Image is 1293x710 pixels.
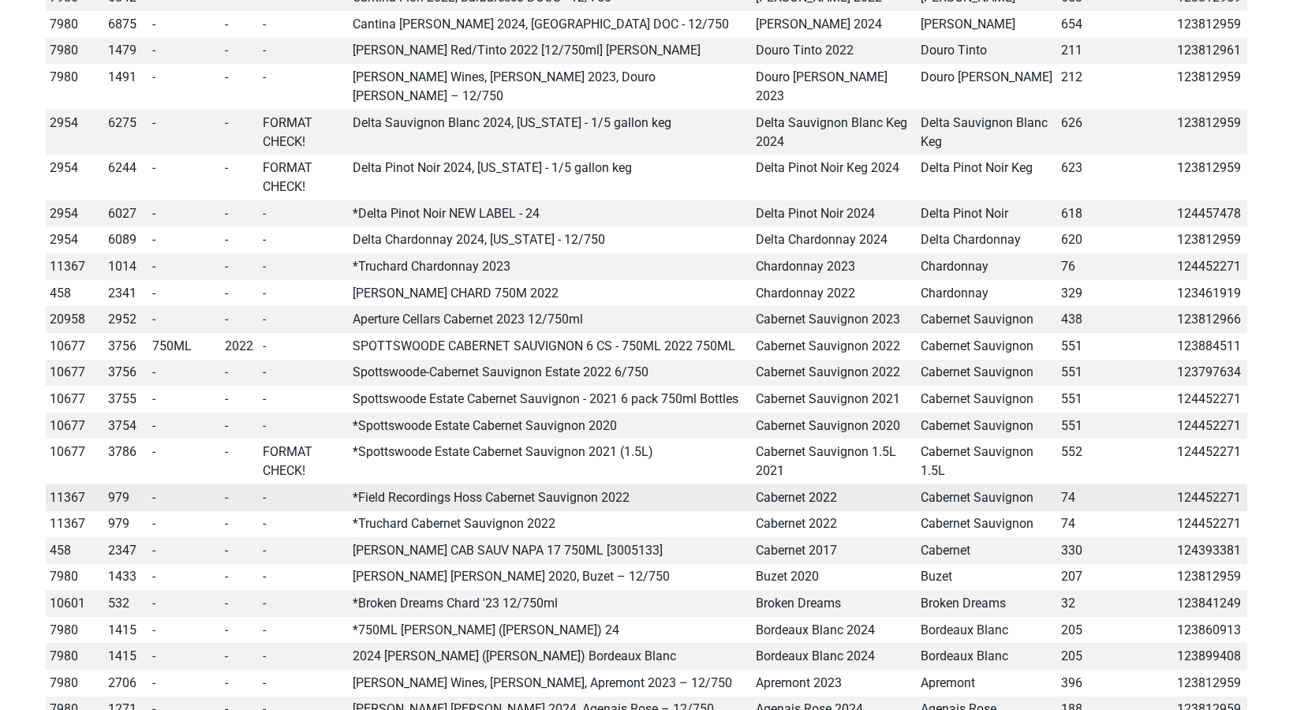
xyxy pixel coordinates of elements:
td: *Truchard Chardonnay 2023 [349,253,752,280]
td: - [221,280,259,307]
td: 330 [1058,537,1174,564]
td: 205 [1058,617,1174,644]
td: - [148,360,221,387]
span: 6275 [108,115,136,130]
td: 212 [1058,64,1174,110]
td: Cabernet 2022 [752,484,917,511]
td: 654 [1058,11,1174,38]
td: - [148,200,221,227]
td: - [221,110,259,155]
td: *Spottswoode Estate Cabernet Sauvignon 2020 [349,413,752,439]
span: 1433 [108,569,136,584]
td: [PERSON_NAME] Red/Tinto 2022 [12/750ml] [PERSON_NAME] [349,38,752,65]
td: - [259,280,349,307]
td: 123812966 [1174,306,1247,333]
td: *Broken Dreams Chard '23 12/750ml [349,590,752,617]
td: Delta Chardonnay 2024 [752,227,917,254]
td: 10677 [46,413,104,439]
td: - [259,227,349,254]
td: 74 [1058,484,1174,511]
td: Cabernet Sauvignon [917,306,1057,333]
td: Cabernet Sauvignon 2020 [752,413,917,439]
td: 551 [1058,333,1174,360]
span: 2952 [108,312,136,327]
td: 11367 [46,511,104,538]
td: 207 [1058,564,1174,591]
td: 124452271 [1174,253,1247,280]
td: Bordeaux Blanc 2024 [752,617,917,644]
td: Delta Pinot Noir Keg 2024 [752,155,917,200]
td: 10677 [46,439,104,484]
td: Cabernet Sauvignon [917,360,1057,387]
td: 618 [1058,200,1174,227]
td: Douro Tinto 2022 [752,38,917,65]
td: Douro Tinto [917,38,1057,65]
td: - [148,38,221,65]
td: Delta Pinot Noir Keg [917,155,1057,200]
td: 211 [1058,38,1174,65]
td: Cabernet Sauvignon 2021 [752,386,917,413]
td: Spottswoode Estate Cabernet Sauvignon - 2021 6 pack 750ml Bottles [349,386,752,413]
td: - [148,617,221,644]
td: FORMAT CHECK! [259,110,349,155]
span: 6875 [108,17,136,32]
td: 626 [1058,110,1174,155]
td: Bordeaux Blanc [917,643,1057,670]
td: - [259,386,349,413]
td: Buzet [917,564,1057,591]
span: 6244 [108,160,136,175]
td: 11367 [46,484,104,511]
td: - [259,11,349,38]
td: 123812961 [1174,38,1247,65]
td: Cabernet Sauvignon 1.5L [917,439,1057,484]
td: - [148,253,221,280]
span: 1491 [108,69,136,84]
td: FORMAT CHECK! [259,155,349,200]
td: - [259,590,349,617]
td: [PERSON_NAME] Wines, [PERSON_NAME] 2023, Douro [PERSON_NAME] – 12/750 [349,64,752,110]
td: [PERSON_NAME] Wines, [PERSON_NAME], Apremont 2023 – 12/750 [349,670,752,697]
td: 750ML [148,333,221,360]
td: Broken Dreams [752,590,917,617]
td: *Truchard Cabernet Sauvignon 2022 [349,511,752,538]
td: 124457478 [1174,200,1247,227]
td: - [259,537,349,564]
td: Delta Chardonnay [917,227,1057,254]
td: 123841249 [1174,590,1247,617]
td: - [148,413,221,439]
td: 10677 [46,360,104,387]
td: Cantina [PERSON_NAME] 2024, [GEOGRAPHIC_DATA] DOC - 12/750 [349,11,752,38]
td: 620 [1058,227,1174,254]
td: [PERSON_NAME] CAB SAUV NAPA 17 750ML [3005133] [349,537,752,564]
td: - [221,253,259,280]
td: Delta Chardonnay 2024, [US_STATE] - 12/750 [349,227,752,254]
td: Buzet 2020 [752,564,917,591]
td: 2954 [46,200,104,227]
td: Chardonnay [917,280,1057,307]
td: 7980 [46,64,104,110]
td: - [259,670,349,697]
span: 3754 [108,418,136,433]
td: 551 [1058,360,1174,387]
td: 124452271 [1174,511,1247,538]
td: 124452271 [1174,484,1247,511]
td: 123812959 [1174,670,1247,697]
td: - [148,306,221,333]
span: 3756 [108,364,136,379]
td: - [259,511,349,538]
td: 74 [1058,511,1174,538]
td: SPOTTSWOODE CABERNET SAUVIGNON 6 CS - 750ML 2022 750ML [349,333,752,360]
td: Delta Pinot Noir 2024 [752,200,917,227]
td: 123812959 [1174,227,1247,254]
td: - [148,511,221,538]
td: - [259,306,349,333]
span: 1014 [108,259,136,274]
td: - [221,306,259,333]
td: - [259,413,349,439]
td: 123812959 [1174,64,1247,110]
td: 76 [1058,253,1174,280]
td: - [221,64,259,110]
td: 20958 [46,306,104,333]
td: 123812959 [1174,155,1247,200]
td: 552 [1058,439,1174,484]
